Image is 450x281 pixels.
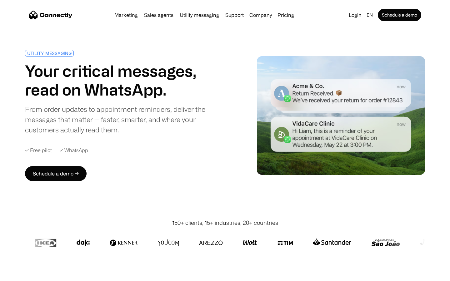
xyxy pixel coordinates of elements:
ul: Language list [12,270,37,279]
a: Schedule a demo [378,9,421,21]
div: UTILITY MESSAGING [27,51,72,56]
div: Company [249,11,272,19]
div: en [367,11,373,19]
div: ✓ Free pilot [25,147,52,153]
a: Utility messaging [177,12,222,17]
div: From order updates to appointment reminders, deliver the messages that matter — faster, smarter, ... [25,104,222,135]
a: Login [346,11,364,19]
div: 150+ clients, 15+ industries, 20+ countries [172,219,278,227]
a: Marketing [112,12,140,17]
a: Sales agents [142,12,176,17]
h1: Your critical messages, read on WhatsApp. [25,62,222,99]
aside: Language selected: English [6,269,37,279]
a: Schedule a demo → [25,166,87,181]
a: Support [223,12,246,17]
div: ✓ WhatsApp [59,147,88,153]
a: Pricing [275,12,297,17]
